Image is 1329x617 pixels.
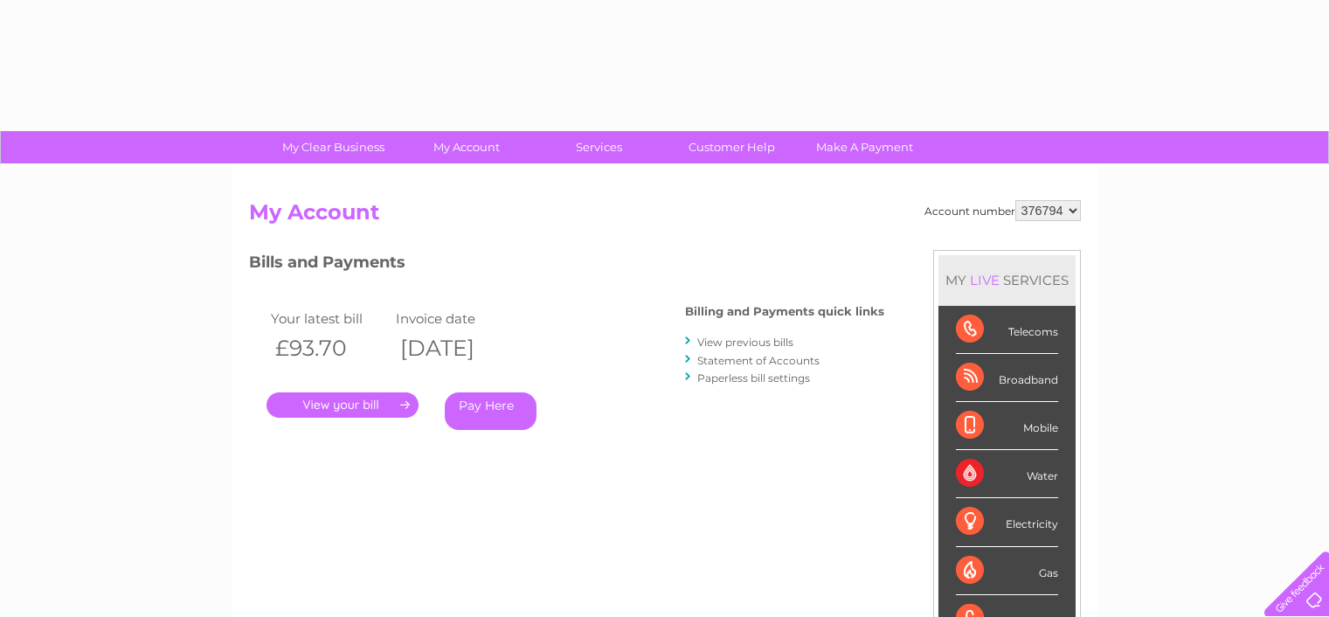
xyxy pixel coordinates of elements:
[956,354,1058,402] div: Broadband
[956,402,1058,450] div: Mobile
[394,131,538,163] a: My Account
[391,330,517,366] th: [DATE]
[266,330,392,366] th: £93.70
[249,250,884,281] h3: Bills and Payments
[956,498,1058,546] div: Electricity
[793,131,937,163] a: Make A Payment
[445,392,536,430] a: Pay Here
[391,307,517,330] td: Invoice date
[966,272,1003,288] div: LIVE
[697,354,820,367] a: Statement of Accounts
[660,131,804,163] a: Customer Help
[685,305,884,318] h4: Billing and Payments quick links
[261,131,405,163] a: My Clear Business
[697,371,810,385] a: Paperless bill settings
[956,450,1058,498] div: Water
[266,307,392,330] td: Your latest bill
[697,336,793,349] a: View previous bills
[266,392,419,418] a: .
[956,547,1058,595] div: Gas
[956,306,1058,354] div: Telecoms
[938,255,1076,305] div: MY SERVICES
[249,200,1081,233] h2: My Account
[924,200,1081,221] div: Account number
[527,131,671,163] a: Services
